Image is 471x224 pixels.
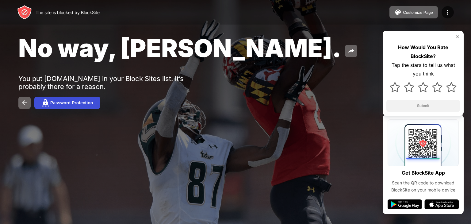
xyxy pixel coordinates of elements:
button: Submit [386,100,460,112]
img: google-play.svg [388,199,422,209]
img: star.svg [390,82,400,92]
div: How Would You Rate BlockSite? [386,43,460,61]
img: password.svg [42,99,49,106]
img: star.svg [432,82,442,92]
div: Tap the stars to tell us what you think [386,61,460,79]
div: Scan the QR code to download BlockSite on your mobile device [388,180,459,193]
img: rate-us-close.svg [455,34,460,39]
div: You put [DOMAIN_NAME] in your Block Sites list. It’s probably there for a reason. [18,75,208,91]
div: Password Protection [50,100,93,105]
img: qrcode.svg [388,119,459,166]
div: Get BlockSite App [402,168,445,177]
div: The site is blocked by BlockSite [36,10,100,15]
button: Customize Page [389,6,438,18]
button: Password Protection [34,97,100,109]
img: star.svg [418,82,428,92]
img: app-store.svg [424,199,459,209]
img: menu-icon.svg [444,9,451,16]
span: No way, [PERSON_NAME]. [18,33,341,63]
img: header-logo.svg [17,5,32,20]
img: star.svg [404,82,414,92]
img: back.svg [21,99,28,106]
img: pallet.svg [394,9,402,16]
img: star.svg [446,82,457,92]
img: share.svg [347,47,355,55]
div: Customize Page [403,10,433,15]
